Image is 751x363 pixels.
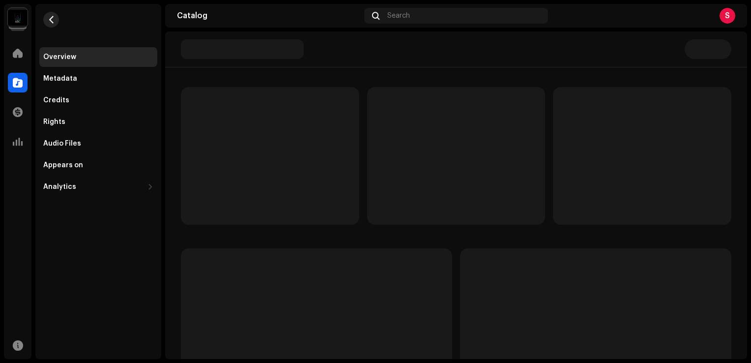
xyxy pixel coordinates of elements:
[720,8,735,24] div: S
[387,12,410,20] span: Search
[177,12,360,20] div: Catalog
[43,161,83,169] div: Appears on
[39,69,157,89] re-m-nav-item: Metadata
[39,47,157,67] re-m-nav-item: Overview
[43,140,81,148] div: Audio Files
[43,75,77,83] div: Metadata
[39,112,157,132] re-m-nav-item: Rights
[8,8,28,28] img: 4b27af27-1876-4d30-865d-b6d287a8d627
[39,177,157,197] re-m-nav-dropdown: Analytics
[43,118,65,126] div: Rights
[43,183,76,191] div: Analytics
[39,155,157,175] re-m-nav-item: Appears on
[43,96,69,104] div: Credits
[43,53,76,61] div: Overview
[39,91,157,110] re-m-nav-item: Credits
[39,134,157,153] re-m-nav-item: Audio Files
